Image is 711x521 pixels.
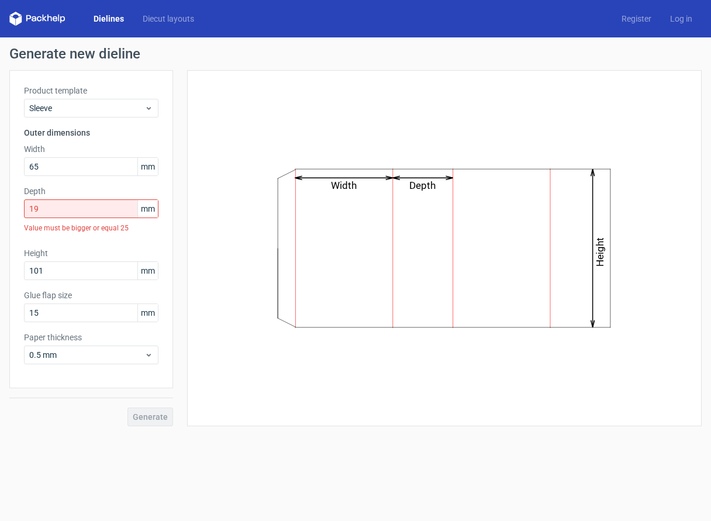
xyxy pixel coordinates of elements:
[137,304,158,322] span: mm
[661,13,702,25] a: Log in
[84,13,133,25] a: Dielines
[137,200,158,218] span: mm
[137,262,158,280] span: mm
[612,13,661,25] a: Register
[24,332,158,343] label: Paper thickness
[24,85,158,96] label: Product template
[133,13,203,25] a: Diecut layouts
[410,180,436,191] text: Depth
[24,127,158,139] h3: Outer dimensions
[24,185,158,197] label: Depth
[24,247,158,259] label: Height
[24,289,158,301] label: Glue flap size
[29,102,144,114] span: Sleeve
[29,349,144,361] span: 0.5 mm
[595,237,606,267] text: Height
[332,180,357,191] text: Width
[9,47,702,61] h1: Generate new dieline
[24,143,158,155] label: Width
[24,218,158,238] div: Value must be bigger or equal 25
[137,158,158,175] span: mm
